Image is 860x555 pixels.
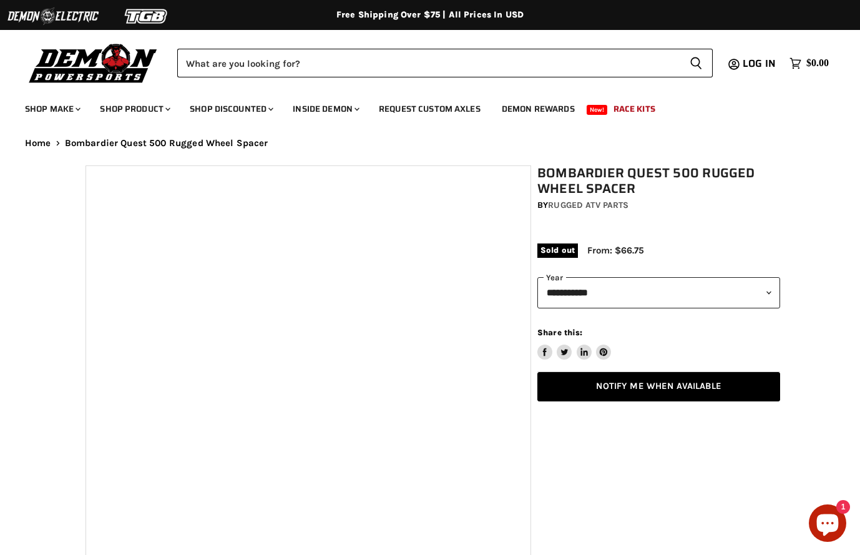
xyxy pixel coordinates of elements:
span: New! [587,105,608,115]
a: Rugged ATV Parts [548,200,628,210]
a: Shop Product [90,96,178,122]
a: Race Kits [604,96,665,122]
span: Log in [743,56,776,71]
span: From: $66.75 [587,245,644,256]
form: Product [177,49,713,77]
img: Demon Powersports [25,41,162,85]
a: $0.00 [783,54,835,72]
span: Share this: [537,328,582,337]
button: Search [680,49,713,77]
a: Demon Rewards [492,96,584,122]
inbox-online-store-chat: Shopify online store chat [805,504,850,545]
a: Home [25,138,51,149]
img: TGB Logo 2 [100,4,193,28]
a: Shop Discounted [180,96,281,122]
span: Sold out [537,243,578,257]
a: Inside Demon [283,96,367,122]
aside: Share this: [537,327,612,360]
select: year [537,277,780,308]
a: Log in [737,58,783,69]
a: Request Custom Axles [369,96,490,122]
a: Notify Me When Available [537,372,780,401]
span: Bombardier Quest 500 Rugged Wheel Spacer [65,138,268,149]
ul: Main menu [16,91,826,122]
img: Demon Electric Logo 2 [6,4,100,28]
div: by [537,199,780,212]
h1: Bombardier Quest 500 Rugged Wheel Spacer [537,165,780,197]
input: Search [177,49,680,77]
a: Shop Make [16,96,88,122]
span: $0.00 [806,57,829,69]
